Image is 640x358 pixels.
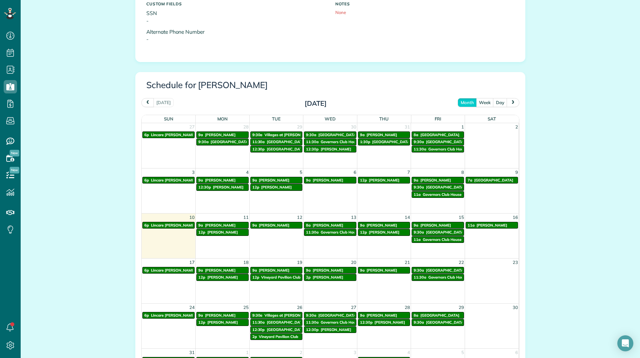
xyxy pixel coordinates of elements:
[321,320,359,325] span: Governors Club House
[250,146,303,152] a: 12:30p [GEOGRAPHIC_DATA]
[412,184,464,191] a: 9:30a [GEOGRAPHIC_DATA]
[379,116,389,121] span: Thu
[142,312,195,319] a: 6p Lincare [PERSON_NAME] Locartion
[428,147,467,151] span: Governors Club House
[144,178,149,183] span: 6p
[369,178,400,183] span: [PERSON_NAME]
[426,139,465,144] span: [GEOGRAPHIC_DATA]
[412,319,464,326] a: 9:30a [GEOGRAPHIC_DATA]
[466,222,518,229] a: 11a [PERSON_NAME]
[264,132,353,137] span: Villages at [PERSON_NAME][GEOGRAPHIC_DATA]
[321,327,351,332] span: [PERSON_NAME]
[142,177,195,184] a: 6p Lincare [PERSON_NAME] Locartion
[476,98,494,107] button: week
[435,116,441,121] span: Fri
[245,349,249,356] span: 1
[493,98,507,107] button: day
[250,312,303,319] a: 9:30a Villages at [PERSON_NAME][GEOGRAPHIC_DATA]
[367,268,397,273] span: [PERSON_NAME]
[360,178,367,183] span: 12p
[617,335,633,351] div: Open Intercom Messenger
[259,223,290,228] span: [PERSON_NAME]
[151,313,213,318] span: Lincare [PERSON_NAME] Locartion
[259,268,290,273] span: [PERSON_NAME]
[360,320,373,325] span: 12:30p
[243,304,249,311] span: 25
[207,230,238,235] span: [PERSON_NAME]
[198,313,203,318] span: 9a
[144,268,149,273] span: 6p
[404,259,411,266] span: 21
[360,313,365,318] span: 9a
[146,2,325,6] h5: CUSTOM FIELDS
[205,223,236,228] span: [PERSON_NAME]
[360,223,365,228] span: 9a
[261,275,300,280] span: Vineyard Pavilion Club
[426,185,465,190] span: [GEOGRAPHIC_DATA]
[153,98,174,107] button: [DATE]
[304,267,356,274] a: 9a [PERSON_NAME]
[213,185,244,190] span: [PERSON_NAME]
[318,132,357,137] span: [GEOGRAPHIC_DATA]
[412,146,464,152] a: 11:30a Governors Club House
[252,147,265,151] span: 12:30p
[369,230,400,235] span: [PERSON_NAME]
[350,214,357,221] span: 13
[243,259,249,266] span: 18
[335,2,514,6] h5: NOTES
[304,177,356,184] a: 9a [PERSON_NAME]
[264,313,353,318] span: Villages at [PERSON_NAME][GEOGRAPHIC_DATA]
[306,178,311,183] span: 9a
[512,259,519,266] span: 23
[412,131,464,138] a: 8a [GEOGRAPHIC_DATA]
[420,313,459,318] span: [GEOGRAPHIC_DATA]
[10,167,19,173] span: New
[252,132,263,137] span: 9:30a
[414,185,424,190] span: 9:30a
[151,223,213,228] span: Lincare [PERSON_NAME] Locartion
[412,222,464,229] a: 9a [PERSON_NAME]
[353,349,357,356] span: 3
[477,223,507,228] span: [PERSON_NAME]
[313,275,343,280] span: [PERSON_NAME]
[414,313,418,318] span: 8a
[296,259,303,266] span: 19
[198,223,203,228] span: 9a
[306,223,311,228] span: 8a
[196,229,249,236] a: 12p [PERSON_NAME]
[198,230,205,235] span: 12p
[198,268,203,273] span: 9a
[461,123,465,131] span: 1
[412,229,464,236] a: 9:30a [GEOGRAPHIC_DATA]
[252,275,259,280] span: 12p
[205,313,236,318] span: [PERSON_NAME]
[259,178,290,183] span: [PERSON_NAME]
[198,178,203,183] span: 9a
[335,10,346,15] span: None
[404,214,411,221] span: 14
[350,304,357,311] span: 27
[252,223,257,228] span: 9a
[196,274,249,281] a: 12p [PERSON_NAME]
[207,320,238,325] span: [PERSON_NAME]
[358,267,410,274] a: 9a [PERSON_NAME]
[304,312,356,319] a: 9:30a [GEOGRAPHIC_DATA]
[272,116,281,121] span: Tue
[146,80,514,90] h3: Schedule for [PERSON_NAME]
[250,138,303,145] a: 11:30a [GEOGRAPHIC_DATA]
[367,313,397,318] span: [PERSON_NAME]
[488,116,496,121] span: Sat
[304,222,356,229] a: 8a [PERSON_NAME]
[144,132,149,137] span: 6p
[412,312,464,319] a: 8a [GEOGRAPHIC_DATA]
[414,268,424,273] span: 9:30a
[468,223,475,228] span: 11a
[189,259,195,266] span: 17
[313,268,343,273] span: [PERSON_NAME]
[196,319,249,326] a: 12p [PERSON_NAME]
[189,123,195,131] span: 27
[360,139,370,144] span: 1:30p
[217,116,228,121] span: Mon
[461,349,465,356] span: 5
[196,138,249,145] a: 9:30a [GEOGRAPHIC_DATA]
